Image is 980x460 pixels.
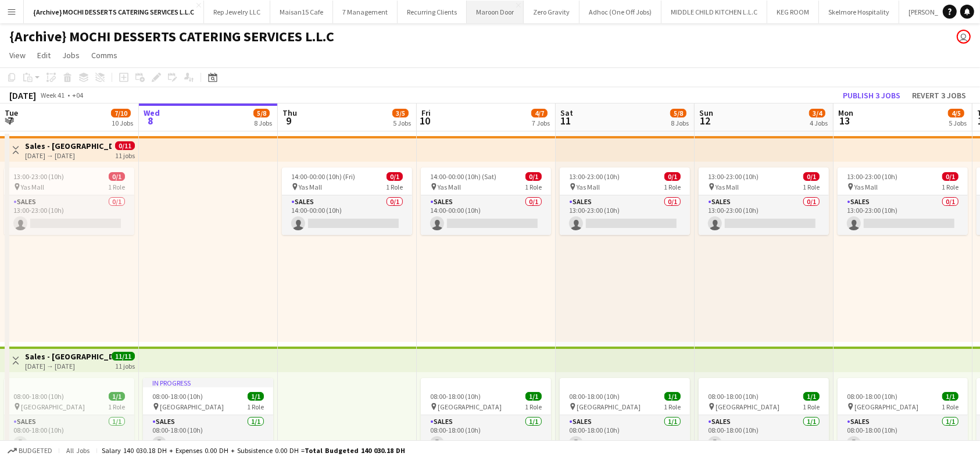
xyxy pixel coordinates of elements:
[560,195,690,235] app-card-role: Sales0/113:00-23:00 (10h)
[525,172,542,181] span: 0/1
[25,351,112,362] h3: Sales - [GEOGRAPHIC_DATA]
[25,151,112,160] div: [DATE] → [DATE]
[21,402,85,411] span: [GEOGRAPHIC_DATA]
[3,114,18,127] span: 7
[247,402,264,411] span: 1 Role
[112,119,133,127] div: 10 Jobs
[421,195,551,235] app-card-role: Sales0/114:00-00:00 (10h)
[803,402,820,411] span: 1 Role
[708,172,759,181] span: 13:00-23:00 (10h)
[560,167,690,235] div: 13:00-23:00 (10h)0/1 Yas Mall1 RoleSales0/113:00-23:00 (10h)
[160,402,224,411] span: [GEOGRAPHIC_DATA]
[24,1,204,23] button: {Archive} MOCHI DESSERTS CATERING SERVICES L.L.C
[661,1,767,23] button: MIDDLE CHILD KITCHEN L.L.C
[387,172,403,181] span: 0/1
[109,172,125,181] span: 0/1
[664,183,681,191] span: 1 Role
[305,446,405,455] span: Total Budgeted 140 030.18 DH
[398,1,467,23] button: Recurring Clients
[392,109,409,117] span: 3/5
[143,378,273,387] div: In progress
[25,141,112,151] h3: Sales - [GEOGRAPHIC_DATA] 3
[9,28,334,45] h1: {Archive} MOCHI DESSERTS CATERING SERVICES L.L.C
[115,141,135,150] span: 0/11
[716,402,779,411] span: [GEOGRAPHIC_DATA]
[942,183,958,191] span: 1 Role
[836,114,853,127] span: 13
[560,378,690,455] app-job-card: 08:00-18:00 (10h)1/1 [GEOGRAPHIC_DATA]1 RoleSales1/108:00-18:00 (10h)
[152,392,203,401] span: 08:00-18:00 (10h)
[525,402,542,411] span: 1 Role
[58,48,84,63] a: Jobs
[9,90,36,101] div: [DATE]
[4,195,134,235] app-card-role: Sales0/113:00-23:00 (10h)
[38,91,67,99] span: Week 41
[942,172,958,181] span: 0/1
[664,392,681,401] span: 1/1
[580,1,661,23] button: Adhoc (One Off Jobs)
[531,109,548,117] span: 4/7
[4,415,134,455] app-card-role: Sales1/108:00-18:00 (10h)
[143,378,273,455] app-job-card: In progress08:00-18:00 (10h)1/1 [GEOGRAPHIC_DATA]1 RoleSales1/108:00-18:00 (10h)
[438,183,461,191] span: Yas Mall
[4,167,134,235] app-job-card: 13:00-23:00 (10h)0/1 Yas Mall1 RoleSales0/113:00-23:00 (10h)
[838,108,853,118] span: Mon
[143,415,273,455] app-card-role: Sales1/108:00-18:00 (10h)
[699,415,829,455] app-card-role: Sales1/108:00-18:00 (10h)
[699,167,829,235] app-job-card: 13:00-23:00 (10h)0/1 Yas Mall1 RoleSales0/113:00-23:00 (10h)
[948,109,964,117] span: 4/5
[111,109,131,117] span: 7/10
[421,415,551,455] app-card-role: Sales1/108:00-18:00 (10h)
[144,108,160,118] span: Wed
[421,378,551,455] app-job-card: 08:00-18:00 (10h)1/1 [GEOGRAPHIC_DATA]1 RoleSales1/108:00-18:00 (10h)
[386,183,403,191] span: 1 Role
[204,1,270,23] button: Rep Jewelry LLC
[525,392,542,401] span: 1/1
[467,1,524,23] button: Maroon Door
[560,108,573,118] span: Sat
[421,167,551,235] app-job-card: 14:00-00:00 (10h) (Sat)0/1 Yas Mall1 RoleSales0/114:00-00:00 (10h)
[559,114,573,127] span: 11
[803,392,820,401] span: 1/1
[525,183,542,191] span: 1 Role
[9,50,26,60] span: View
[282,108,297,118] span: Thu
[847,172,897,181] span: 13:00-23:00 (10h)
[957,30,971,44] app-user-avatar: Rudi Yriarte
[524,1,580,23] button: Zero Gravity
[115,361,135,370] div: 11 jobs
[282,195,412,235] app-card-role: Sales0/114:00-00:00 (10h)
[942,402,958,411] span: 1 Role
[102,446,405,455] div: Salary 140 030.18 DH + Expenses 0.00 DH + Subsistence 0.00 DH =
[532,119,550,127] div: 7 Jobs
[25,362,112,370] div: [DATE] → [DATE]
[19,447,52,455] span: Budgeted
[838,167,968,235] div: 13:00-23:00 (10h)0/1 Yas Mall1 RoleSales0/113:00-23:00 (10h)
[838,88,905,103] button: Publish 3 jobs
[281,114,297,127] span: 9
[333,1,398,23] button: 7 Management
[560,415,690,455] app-card-role: Sales1/108:00-18:00 (10h)
[21,183,44,191] span: Yas Mall
[803,183,820,191] span: 1 Role
[420,114,431,127] span: 10
[698,114,713,127] span: 12
[819,1,899,23] button: Skelmore Hospitality
[108,183,125,191] span: 1 Role
[108,402,125,411] span: 1 Role
[699,195,829,235] app-card-role: Sales0/113:00-23:00 (10h)
[767,1,819,23] button: KEG ROOM
[393,119,411,127] div: 5 Jobs
[282,167,412,235] div: 14:00-00:00 (10h) (Fri)0/1 Yas Mall1 RoleSales0/114:00-00:00 (10h)
[907,88,971,103] button: Revert 3 jobs
[5,108,18,118] span: Tue
[248,392,264,401] span: 1/1
[699,378,829,455] app-job-card: 08:00-18:00 (10h)1/1 [GEOGRAPHIC_DATA]1 RoleSales1/108:00-18:00 (10h)
[112,352,135,361] span: 11/11
[949,119,967,127] div: 5 Jobs
[838,195,968,235] app-card-role: Sales0/113:00-23:00 (10h)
